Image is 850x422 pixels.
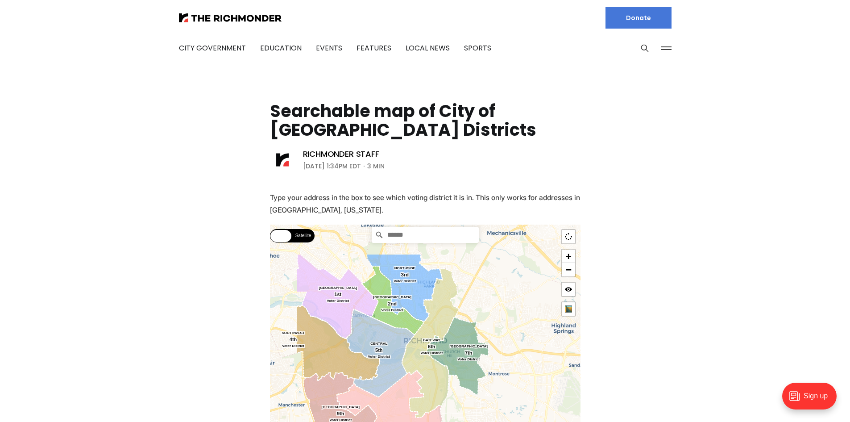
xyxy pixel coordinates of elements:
[270,102,580,139] h1: Searchable map of City of [GEOGRAPHIC_DATA] Districts
[179,43,246,53] a: City Government
[605,7,672,29] a: Donate
[270,147,295,172] img: Richmonder Staff
[270,191,580,216] p: Type your address in the box to see which voting district it is in. This only works for addresses...
[303,149,379,159] a: Richmonder Staff
[292,229,315,242] label: Satellite
[260,43,302,53] a: Education
[372,227,479,243] input: Search
[638,42,651,55] button: Search this site
[303,161,361,171] time: [DATE] 1:34PM EDT
[406,43,450,53] a: Local News
[562,250,575,263] a: Zoom in
[562,230,575,243] a: Show me where I am
[562,263,575,276] a: Zoom out
[316,43,342,53] a: Events
[775,378,850,422] iframe: portal-trigger
[367,161,385,171] span: 3 min
[464,43,491,53] a: Sports
[179,13,282,22] img: The Richmonder
[357,43,391,53] a: Features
